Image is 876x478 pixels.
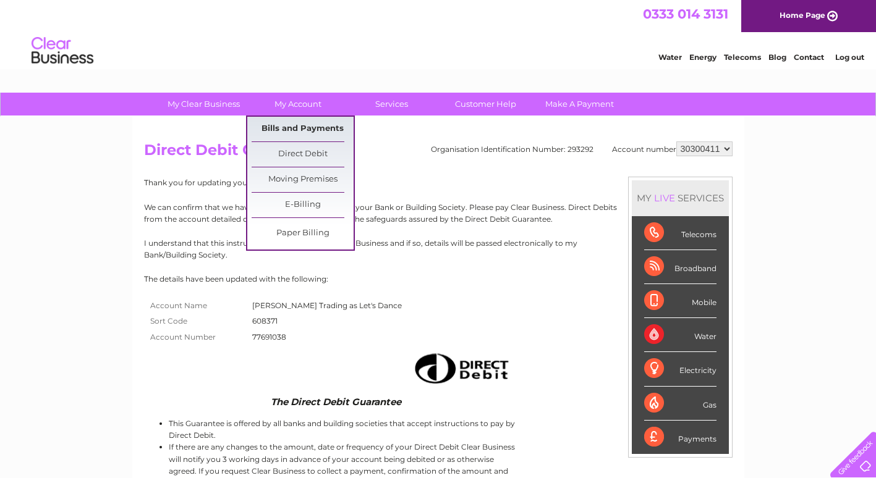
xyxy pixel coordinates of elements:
[724,52,761,62] a: Telecoms
[794,52,824,62] a: Contact
[144,393,519,410] td: The Direct Debit Guarantee
[529,93,631,115] a: Make A Payment
[31,32,94,70] img: logo.png
[644,421,717,454] div: Payments
[644,387,717,421] div: Gas
[644,352,717,386] div: Electricity
[169,417,519,441] li: This Guarantee is offered by all banks and building societies that accept instructions to pay by ...
[644,284,717,318] div: Mobile
[247,93,349,115] a: My Account
[252,193,354,217] a: E-Billing
[144,177,733,188] p: Thank you for updating your Direct Debit details.
[144,201,733,225] p: We can confirm that we have received the Instruction to your Bank or Building Society. Please pay...
[249,298,405,314] td: [PERSON_NAME] Trading as Let's Dance
[147,7,731,60] div: Clear Business is a trading name of Verastar Limited (registered in [GEOGRAPHIC_DATA] No. 3667643...
[341,93,443,115] a: Services
[144,273,733,285] p: The details have been updated with the following:
[144,329,249,345] th: Account Number
[252,167,354,192] a: Moving Premises
[249,313,405,329] td: 608371
[632,180,729,216] div: MY SERVICES
[144,298,249,314] th: Account Name
[431,141,733,156] div: Organisation Identification Number: 293292 Account number
[144,237,733,261] p: I understand that this instruction may remain with Clear Business and if so, details will be pass...
[435,93,537,115] a: Customer Help
[249,329,405,345] td: 77691038
[658,52,682,62] a: Water
[144,313,249,329] th: Sort Code
[643,6,728,22] a: 0333 014 3131
[144,141,733,165] h2: Direct Debit Guarantee
[252,142,354,167] a: Direct Debit
[768,52,786,62] a: Blog
[644,216,717,250] div: Telecoms
[689,52,717,62] a: Energy
[252,221,354,246] a: Paper Billing
[404,348,516,388] img: Direct Debit image
[835,52,864,62] a: Log out
[652,192,678,204] div: LIVE
[153,93,255,115] a: My Clear Business
[644,250,717,284] div: Broadband
[252,117,354,141] a: Bills and Payments
[644,318,717,352] div: Water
